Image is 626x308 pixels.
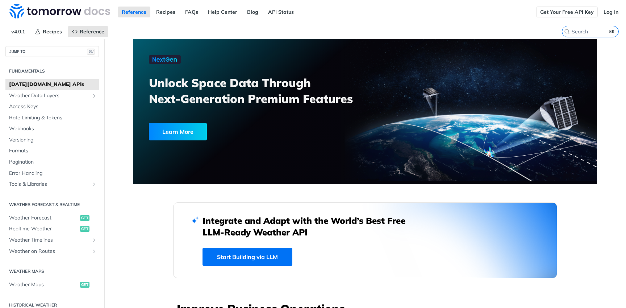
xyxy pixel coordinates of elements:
[9,114,97,122] span: Rate Limiting & Tokens
[7,26,29,37] span: v4.0.1
[203,248,292,266] a: Start Building via LLM
[91,249,97,254] button: Show subpages for Weather on Routes
[149,55,181,64] img: NextGen
[91,181,97,187] button: Show subpages for Tools & Libraries
[5,79,99,90] a: [DATE][DOMAIN_NAME] APIs
[87,49,95,55] span: ⌘/
[9,170,97,177] span: Error Handling
[9,92,89,99] span: Weather Data Layers
[9,225,78,233] span: Realtime Weather
[5,46,99,57] button: JUMP TO⌘/
[5,168,99,179] a: Error Handling
[5,179,99,190] a: Tools & LibrariesShow subpages for Tools & Libraries
[9,4,110,19] img: Tomorrow.io Weather API Docs
[5,145,99,156] a: Formats
[152,7,179,17] a: Recipes
[9,281,78,288] span: Weather Maps
[43,28,62,35] span: Recipes
[149,123,328,140] a: Learn More
[5,90,99,101] a: Weather Data LayersShow subpages for Weather Data Layers
[5,213,99,223] a: Weather Forecastget
[9,103,97,110] span: Access Keys
[264,7,298,17] a: API Status
[91,237,97,243] button: Show subpages for Weather Timelines
[5,135,99,145] a: Versioning
[80,282,89,288] span: get
[80,226,89,232] span: get
[564,29,570,34] svg: Search
[204,7,241,17] a: Help Center
[149,75,373,107] h3: Unlock Space Data Through Next-Generation Premium Features
[9,248,89,255] span: Weather on Routes
[5,246,99,257] a: Weather on RoutesShow subpages for Weather on Routes
[5,68,99,74] h2: Fundamentals
[5,201,99,208] h2: Weather Forecast & realtime
[5,101,99,112] a: Access Keys
[118,7,150,17] a: Reference
[9,147,97,155] span: Formats
[5,123,99,134] a: Webhooks
[91,93,97,99] button: Show subpages for Weather Data Layers
[181,7,202,17] a: FAQs
[9,159,97,166] span: Pagination
[9,214,78,222] span: Weather Forecast
[536,7,598,17] a: Get Your Free API Key
[9,136,97,144] span: Versioning
[80,28,104,35] span: Reference
[5,235,99,246] a: Weather TimelinesShow subpages for Weather Timelines
[5,268,99,275] h2: Weather Maps
[68,26,108,37] a: Reference
[9,125,97,132] span: Webhooks
[9,81,97,88] span: [DATE][DOMAIN_NAME] APIs
[608,28,617,35] kbd: ⌘K
[31,26,66,37] a: Recipes
[600,7,622,17] a: Log In
[80,215,89,221] span: get
[5,279,99,290] a: Weather Mapsget
[5,223,99,234] a: Realtime Weatherget
[243,7,262,17] a: Blog
[9,237,89,244] span: Weather Timelines
[5,157,99,168] a: Pagination
[5,112,99,123] a: Rate Limiting & Tokens
[9,181,89,188] span: Tools & Libraries
[203,215,416,238] h2: Integrate and Adapt with the World’s Best Free LLM-Ready Weather API
[149,123,207,140] div: Learn More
